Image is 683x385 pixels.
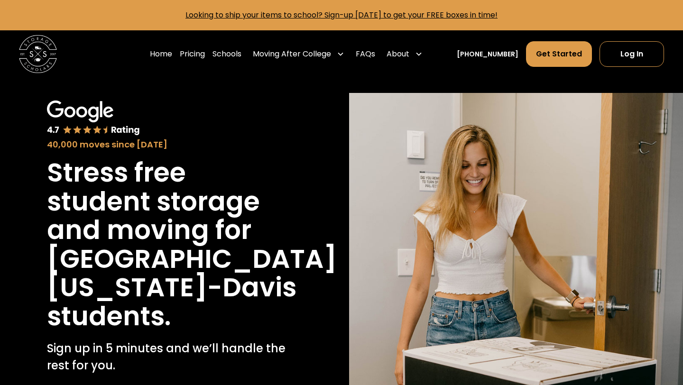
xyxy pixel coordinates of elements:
[212,41,241,67] a: Schools
[526,41,592,67] a: Get Started
[47,101,140,136] img: Google 4.7 star rating
[19,35,57,73] img: Storage Scholars main logo
[180,41,205,67] a: Pricing
[47,340,287,374] p: Sign up in 5 minutes and we’ll handle the rest for you.
[253,48,331,60] div: Moving After College
[387,48,409,60] div: About
[185,9,498,20] a: Looking to ship your items to school? Sign-up [DATE] to get your FREE boxes in time!
[356,41,375,67] a: FAQs
[600,41,664,67] a: Log In
[47,158,287,245] h1: Stress free student storage and moving for
[47,302,171,331] h1: students.
[47,138,287,151] div: 40,000 moves since [DATE]
[457,49,518,59] a: [PHONE_NUMBER]
[150,41,172,67] a: Home
[47,245,337,302] h1: [GEOGRAPHIC_DATA][US_STATE]-Davis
